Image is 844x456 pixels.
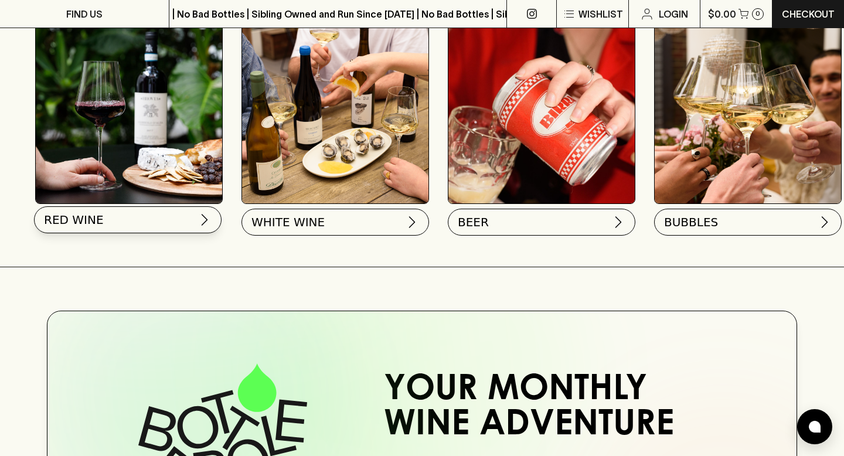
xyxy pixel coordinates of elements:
h2: Your Monthly Wine Adventure [384,373,722,444]
p: FIND US [66,7,103,21]
p: $0.00 [708,7,736,21]
button: WHITE WINE [241,209,429,236]
button: BEER [448,209,635,236]
p: Checkout [782,7,835,21]
img: chevron-right.svg [198,213,212,227]
button: RED WINE [34,206,222,233]
span: WHITE WINE [251,214,325,230]
button: BUBBLES [654,209,842,236]
img: optimise [242,17,428,203]
img: bubble-icon [809,421,821,433]
img: chevron-right.svg [611,215,625,229]
span: BEER [458,214,489,230]
p: Login [659,7,688,21]
img: chevron-right.svg [818,215,832,229]
img: Red Wine Tasting [36,17,222,203]
img: BIRRA_GOOD-TIMES_INSTA-2 1/optimise?auth=Mjk3MjY0ODMzMw__ [448,17,635,203]
p: 0 [755,11,760,17]
span: BUBBLES [664,214,718,230]
img: 2022_Festive_Campaign_INSTA-16 1 [655,17,841,203]
img: chevron-right.svg [405,215,419,229]
p: Wishlist [578,7,623,21]
span: RED WINE [44,212,104,228]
